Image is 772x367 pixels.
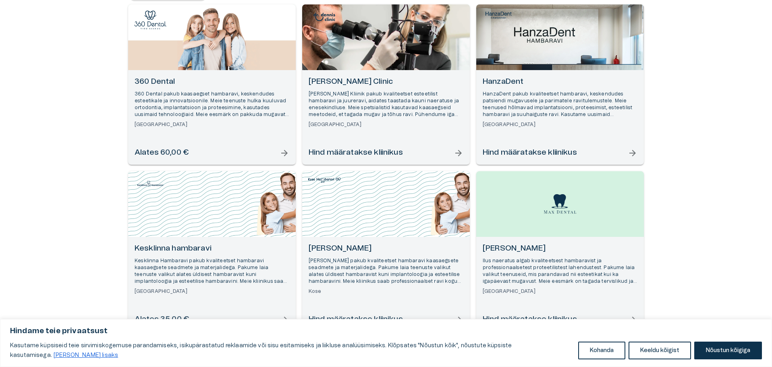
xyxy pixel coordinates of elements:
span: Help [41,6,53,13]
a: Open selected supplier available booking dates [128,4,296,165]
h6: [PERSON_NAME] [309,243,463,254]
a: Open selected supplier available booking dates [476,4,644,165]
h6: 360 Dental [135,77,289,87]
a: Open selected supplier available booking dates [302,171,470,332]
h6: Hind määratakse kliinikus [483,314,577,325]
img: HanzaDent logo [482,10,515,21]
img: Kesklinna hambaravi logo [134,177,166,190]
span: arrow_forward [280,315,289,325]
p: Hindame teie privaatsust [10,326,762,336]
p: [PERSON_NAME] Kliinik pakub kvaliteetset esteetilist hambaravi ja juureravi, aidates taastada kau... [309,91,463,118]
h6: Hind määratakse kliinikus [309,147,403,158]
h6: Hind määratakse kliinikus [309,314,403,325]
h6: Kose [309,288,463,295]
h6: Kesklinna hambaravi [135,243,289,254]
p: 360 Dental pakub kaasaegset hambaravi, keskendudes esteetikale ja innovatsioonile. Meie teenuste ... [135,91,289,118]
a: Open selected supplier available booking dates [476,171,644,332]
h6: Hind määratakse kliinikus [483,147,577,158]
h6: [PERSON_NAME] Clinic [309,77,463,87]
img: 360 Dental logo [134,10,166,29]
span: arrow_forward [280,148,289,158]
h6: HanzaDent [483,77,637,87]
span: arrow_forward [454,315,463,325]
img: Max Dental logo [544,194,576,214]
h6: Alates 35,00 € [135,314,189,325]
p: Kesklinna Hambaravi pakub kvaliteetset hambaravi kaasaegsete seadmete ja materjalidega. Pakume la... [135,257,289,285]
h6: Alates 60,00 € [135,147,189,158]
h6: [GEOGRAPHIC_DATA] [135,121,289,128]
button: Nõustun kõigiga [694,342,762,359]
h6: [GEOGRAPHIC_DATA] [135,288,289,295]
h6: [PERSON_NAME] [483,243,637,254]
a: Open selected supplier available booking dates [128,171,296,332]
img: Dr. Dennis Clinic logo [308,10,340,23]
button: Kohanda [578,342,625,359]
img: Kose Hambaravi logo [308,177,340,183]
h6: [GEOGRAPHIC_DATA] [483,288,637,295]
p: [PERSON_NAME] pakub kvaliteetset hambaravi kaasaegsete seadmete ja materjalidega. Pakume laia tee... [309,257,463,285]
a: Open selected supplier available booking dates [302,4,470,165]
span: arrow_forward [628,315,637,325]
p: HanzaDent pakub kvaliteetset hambaravi, keskendudes patsiendi mugavusele ja parimatele ravitulemu... [483,91,637,118]
a: Loe lisaks [53,352,118,359]
span: arrow_forward [454,148,463,158]
button: Keeldu kõigist [629,342,691,359]
span: arrow_forward [628,148,637,158]
p: Kasutame küpsiseid teie sirvimiskogemuse parandamiseks, isikupärastatud reklaamide või sisu esita... [10,341,572,360]
h6: [GEOGRAPHIC_DATA] [309,121,463,128]
p: Ilus naeratus algab kvaliteetsest hambaravist ja professionaalsetest proteetilistest lahendustest... [483,257,637,285]
h6: [GEOGRAPHIC_DATA] [483,121,637,128]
